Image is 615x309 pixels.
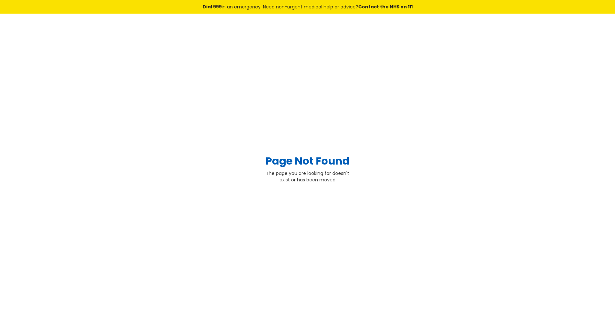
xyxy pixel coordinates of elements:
div: in an emergency. Need non-urgent medical help or advice? [159,3,457,10]
a: Contact the NHS on 111 [358,4,413,10]
div: The page you are looking for doesn't exist or has been moved [266,170,350,183]
a: Dial 999 [203,4,222,10]
h2: Page Not Found [266,155,350,167]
